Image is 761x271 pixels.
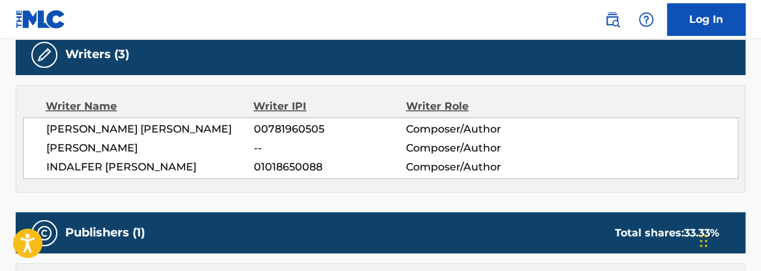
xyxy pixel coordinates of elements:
img: Publishers [37,225,52,241]
span: 33.33 % [684,227,719,239]
div: Drag [700,221,707,261]
span: [PERSON_NAME] [46,140,254,156]
div: Writer IPI [253,99,405,114]
span: -- [254,140,406,156]
img: help [638,12,654,27]
img: MLC Logo [16,10,66,29]
span: [PERSON_NAME] [PERSON_NAME] [46,121,254,137]
img: search [604,12,620,27]
iframe: Chat Widget [696,208,761,271]
span: Composer/Author [406,121,544,137]
div: Total shares: [615,225,719,241]
a: Log In [667,3,745,36]
div: Writer Role [406,99,544,114]
h5: Publishers (1) [65,225,145,240]
span: Composer/Author [406,140,544,156]
img: Writers [37,47,52,63]
span: INDALFER [PERSON_NAME] [46,159,254,175]
h5: Writers (3) [65,47,129,62]
div: Help [633,7,659,33]
a: Public Search [599,7,625,33]
span: Composer/Author [406,159,544,175]
span: 00781960505 [254,121,406,137]
span: 01018650088 [254,159,406,175]
div: Writer Name [46,99,253,114]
